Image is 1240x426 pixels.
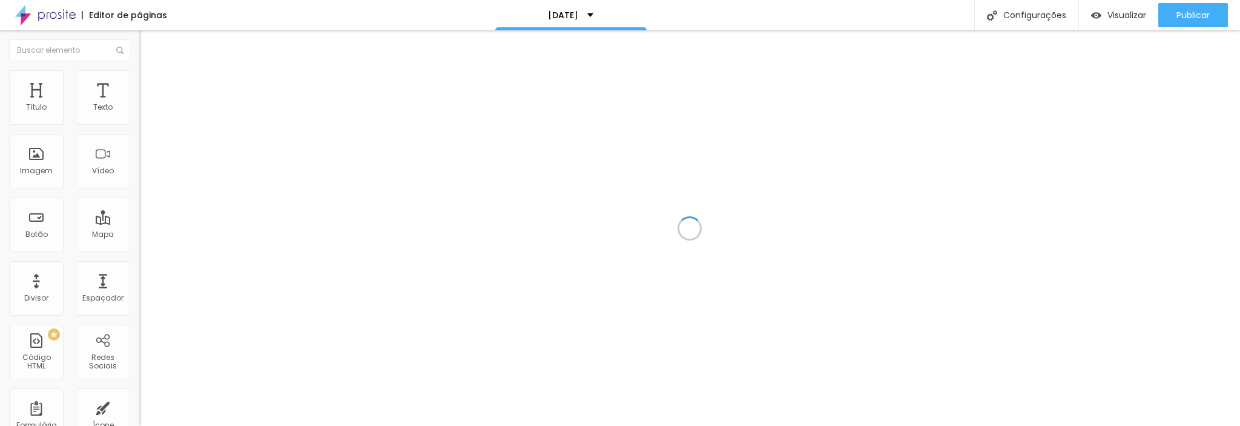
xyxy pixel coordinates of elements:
img: view-1.svg [1091,10,1101,21]
div: Editor de páginas [82,11,167,19]
div: Redes Sociais [79,353,127,371]
p: [DATE] [548,11,578,19]
button: Visualizar [1079,3,1158,27]
div: Título [26,103,47,111]
div: Vídeo [92,167,114,175]
input: Buscar elemento [9,39,130,61]
div: Código HTML [12,353,60,371]
div: Divisor [24,294,48,302]
div: Texto [93,103,113,111]
span: Publicar [1176,10,1210,20]
span: Visualizar [1107,10,1146,20]
div: Imagem [20,167,53,175]
div: Espaçador [82,294,124,302]
img: Icone [116,47,124,54]
div: Mapa [92,230,114,239]
button: Publicar [1158,3,1228,27]
img: Icone [987,10,997,21]
div: Botão [25,230,48,239]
